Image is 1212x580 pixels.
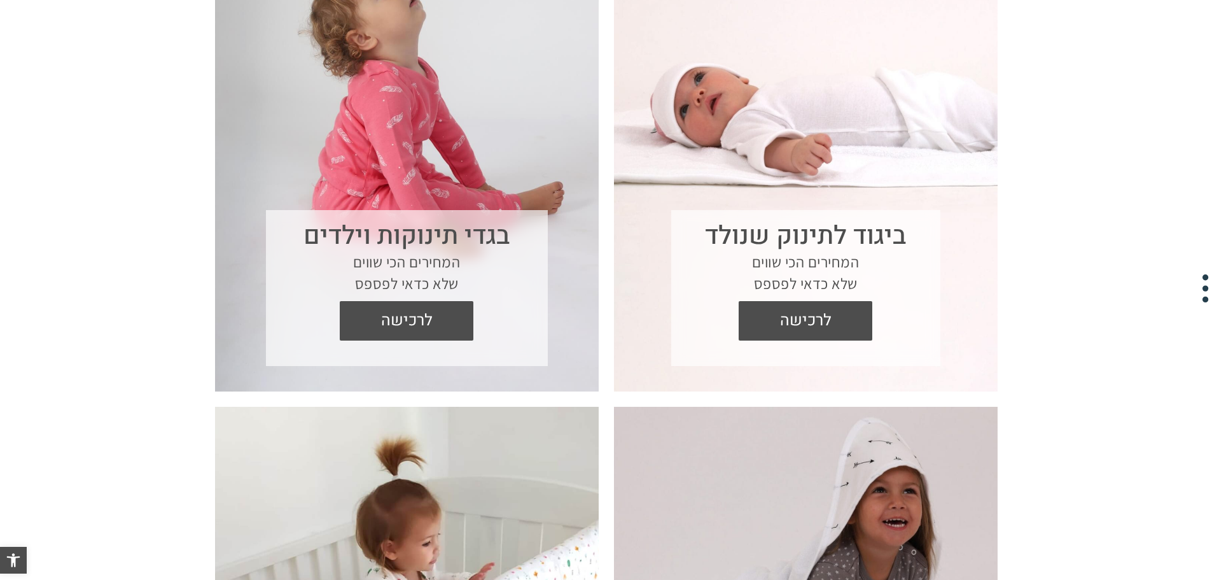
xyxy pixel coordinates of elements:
[739,301,872,341] a: לרכישה
[748,301,863,341] span: לרכישה
[291,251,522,294] p: המחירים הכי שווים שלא כדאי לפספס
[291,221,522,251] h3: בגדי תינוקות וילדים
[340,301,473,341] a: לרכישה
[349,301,464,341] span: לרכישה
[697,221,915,251] h3: ביגוד לתינוק שנולד
[697,251,915,294] p: המחירים הכי שווים שלא כדאי לפספס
